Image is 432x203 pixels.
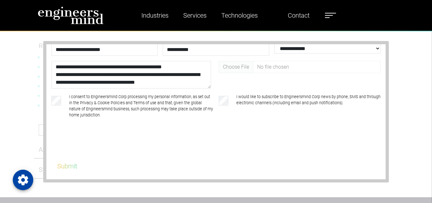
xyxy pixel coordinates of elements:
label: I would like to subscribe to Engineersmind Corp news by phone, SMS and through electronic channel... [236,94,381,118]
a: Services [181,8,209,23]
a: Contact [285,8,312,23]
button: Submit [49,159,85,173]
a: Industries [139,8,171,23]
a: Technologies [219,8,260,23]
label: I consent to Engineersmind Corp processing my personal information, as set out in the Privacy & C... [69,94,213,118]
img: logo [38,6,104,24]
iframe: reCAPTCHA [53,134,150,159]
